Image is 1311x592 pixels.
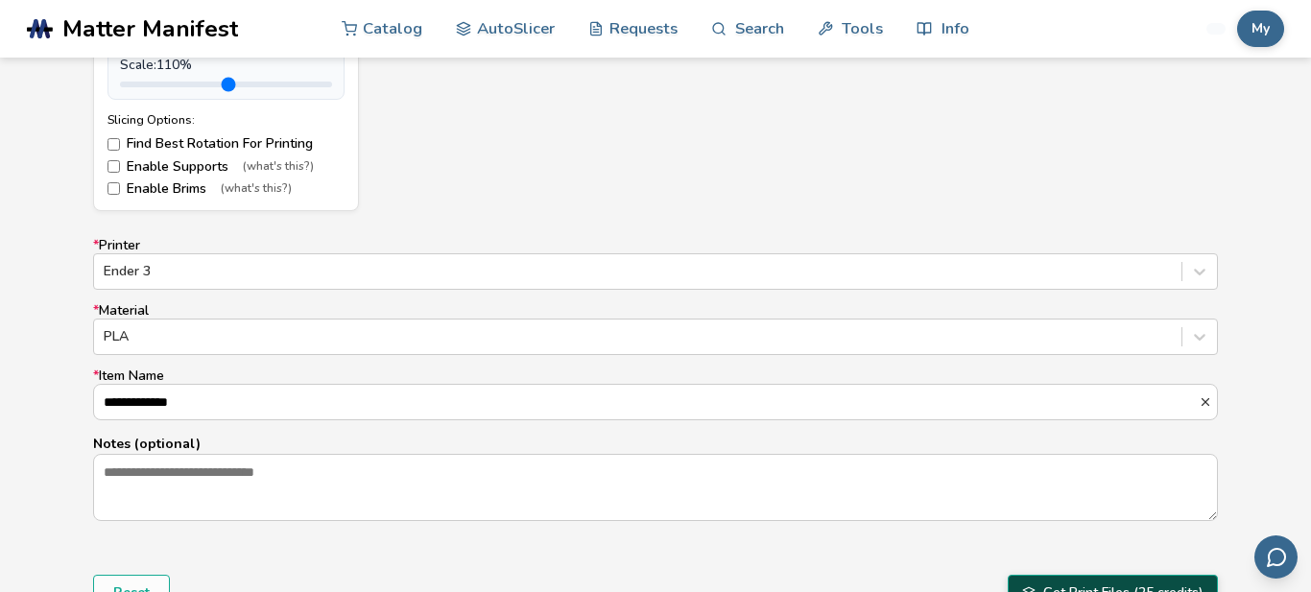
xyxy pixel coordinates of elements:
[107,138,120,151] input: Find Best Rotation For Printing
[93,368,1218,420] label: Item Name
[94,385,1199,419] input: *Item Name
[107,136,345,152] label: Find Best Rotation For Printing
[93,434,1218,454] p: Notes (optional)
[107,113,345,127] div: Slicing Options:
[93,303,1218,355] label: Material
[107,182,120,195] input: Enable Brims(what's this?)
[62,15,238,42] span: Matter Manifest
[243,160,314,174] span: (what's this?)
[1237,11,1284,47] button: My
[107,160,120,173] input: Enable Supports(what's this?)
[1254,535,1298,579] button: Send feedback via email
[107,159,345,175] label: Enable Supports
[93,238,1218,290] label: Printer
[1199,395,1217,409] button: *Item Name
[120,58,192,73] span: Scale: 110 %
[221,182,292,196] span: (what's this?)
[94,455,1217,520] textarea: Notes (optional)
[107,181,345,197] label: Enable Brims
